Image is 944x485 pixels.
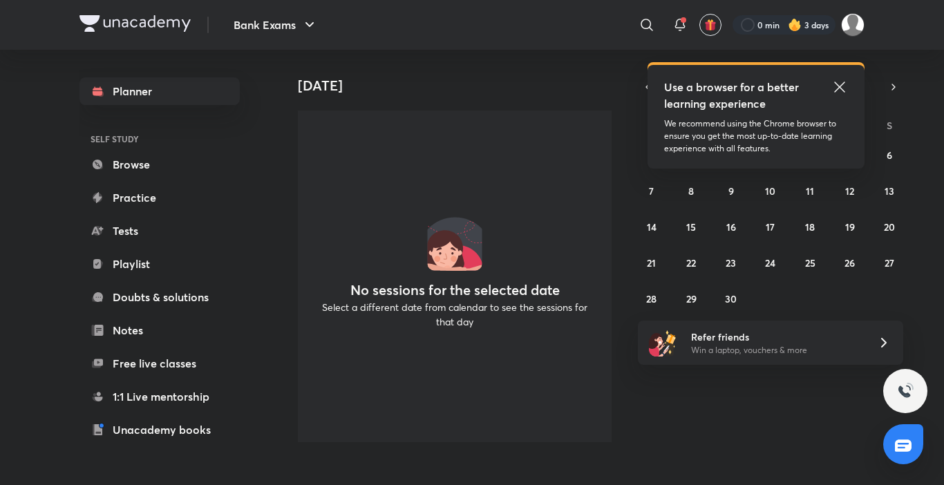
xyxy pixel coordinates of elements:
[788,18,802,32] img: streak
[720,287,742,310] button: September 30, 2025
[314,300,595,329] p: Select a different date from calendar to see the sessions for that day
[646,292,657,305] abbr: September 28, 2025
[79,184,240,211] a: Practice
[664,117,848,155] p: We recommend using the Chrome browser to ensure you get the most up-to-date learning experience w...
[765,256,775,269] abbr: September 24, 2025
[839,251,861,274] button: September 26, 2025
[720,180,742,202] button: September 9, 2025
[79,15,191,35] a: Company Logo
[79,217,240,245] a: Tests
[704,19,717,31] img: avatar
[680,251,702,274] button: September 22, 2025
[759,216,782,238] button: September 17, 2025
[728,184,734,198] abbr: September 9, 2025
[664,79,802,112] h5: Use a browser for a better learning experience
[885,184,894,198] abbr: September 13, 2025
[350,282,560,298] h4: No sessions for the selected date
[725,292,737,305] abbr: September 30, 2025
[686,256,696,269] abbr: September 22, 2025
[720,251,742,274] button: September 23, 2025
[726,220,736,234] abbr: September 16, 2025
[884,220,895,234] abbr: September 20, 2025
[759,251,782,274] button: September 24, 2025
[799,216,821,238] button: September 18, 2025
[878,144,900,166] button: September 6, 2025
[799,251,821,274] button: September 25, 2025
[766,220,775,234] abbr: September 17, 2025
[649,184,654,198] abbr: September 7, 2025
[805,220,815,234] abbr: September 18, 2025
[298,77,623,94] h4: [DATE]
[79,127,240,151] h6: SELF STUDY
[647,220,657,234] abbr: September 14, 2025
[726,256,736,269] abbr: September 23, 2025
[805,256,815,269] abbr: September 25, 2025
[691,344,861,356] p: Win a laptop, vouchers & more
[878,216,900,238] button: September 20, 2025
[79,77,240,105] a: Planner
[759,180,782,202] button: September 10, 2025
[845,184,854,198] abbr: September 12, 2025
[839,216,861,238] button: September 19, 2025
[79,15,191,32] img: Company Logo
[79,283,240,311] a: Doubts & solutions
[79,151,240,178] a: Browse
[641,180,663,202] button: September 7, 2025
[647,256,656,269] abbr: September 21, 2025
[887,149,892,162] abbr: September 6, 2025
[79,416,240,444] a: Unacademy books
[897,383,914,399] img: ttu
[686,292,697,305] abbr: September 29, 2025
[641,251,663,274] button: September 21, 2025
[885,256,894,269] abbr: September 27, 2025
[641,287,663,310] button: September 28, 2025
[649,329,677,356] img: referral
[887,119,892,132] abbr: Saturday
[225,11,326,39] button: Bank Exams
[79,350,240,377] a: Free live classes
[680,180,702,202] button: September 8, 2025
[680,216,702,238] button: September 15, 2025
[686,220,696,234] abbr: September 15, 2025
[79,316,240,344] a: Notes
[878,251,900,274] button: September 27, 2025
[799,180,821,202] button: September 11, 2025
[845,220,855,234] abbr: September 19, 2025
[720,216,742,238] button: September 16, 2025
[680,287,702,310] button: September 29, 2025
[691,330,861,344] h6: Refer friends
[688,184,694,198] abbr: September 8, 2025
[839,180,861,202] button: September 12, 2025
[427,216,482,271] img: No events
[79,250,240,278] a: Playlist
[844,256,855,269] abbr: September 26, 2025
[878,180,900,202] button: September 13, 2025
[79,383,240,410] a: 1:1 Live mentorship
[699,14,721,36] button: avatar
[841,13,865,37] img: Anjali
[806,184,814,198] abbr: September 11, 2025
[765,184,775,198] abbr: September 10, 2025
[641,216,663,238] button: September 14, 2025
